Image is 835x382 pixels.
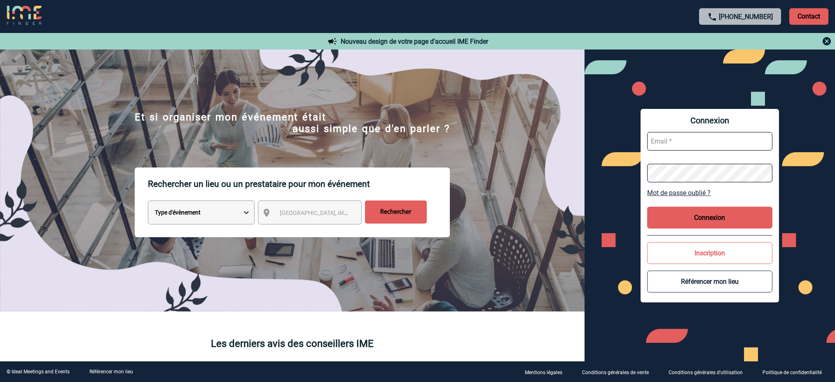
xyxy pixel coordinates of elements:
input: Email * [647,132,772,151]
p: Mentions légales [525,370,562,375]
button: Inscription [647,242,772,264]
p: Politique de confidentialité [762,370,822,375]
button: Référencer mon lieu [647,271,772,292]
a: Conditions générales d'utilisation [662,368,756,376]
a: [PHONE_NUMBER] [719,13,773,21]
a: Conditions générales de vente [575,368,662,376]
a: Mot de passe oublié ? [647,189,772,197]
p: Rechercher un lieu ou un prestataire pour mon événement [148,167,450,200]
p: Conditions générales de vente [582,370,649,375]
div: © Ideal Meetings and Events [7,369,70,375]
a: Politique de confidentialité [756,368,835,376]
p: Contact [789,8,828,25]
input: Rechercher [365,200,427,224]
button: Connexion [647,207,772,229]
img: call-24-px.png [707,12,717,22]
a: Mentions légales [518,368,575,376]
span: [GEOGRAPHIC_DATA], département, région... [280,210,394,216]
span: Connexion [647,116,772,125]
a: Référencer mon lieu [89,369,133,375]
p: Conditions générales d'utilisation [669,370,743,375]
